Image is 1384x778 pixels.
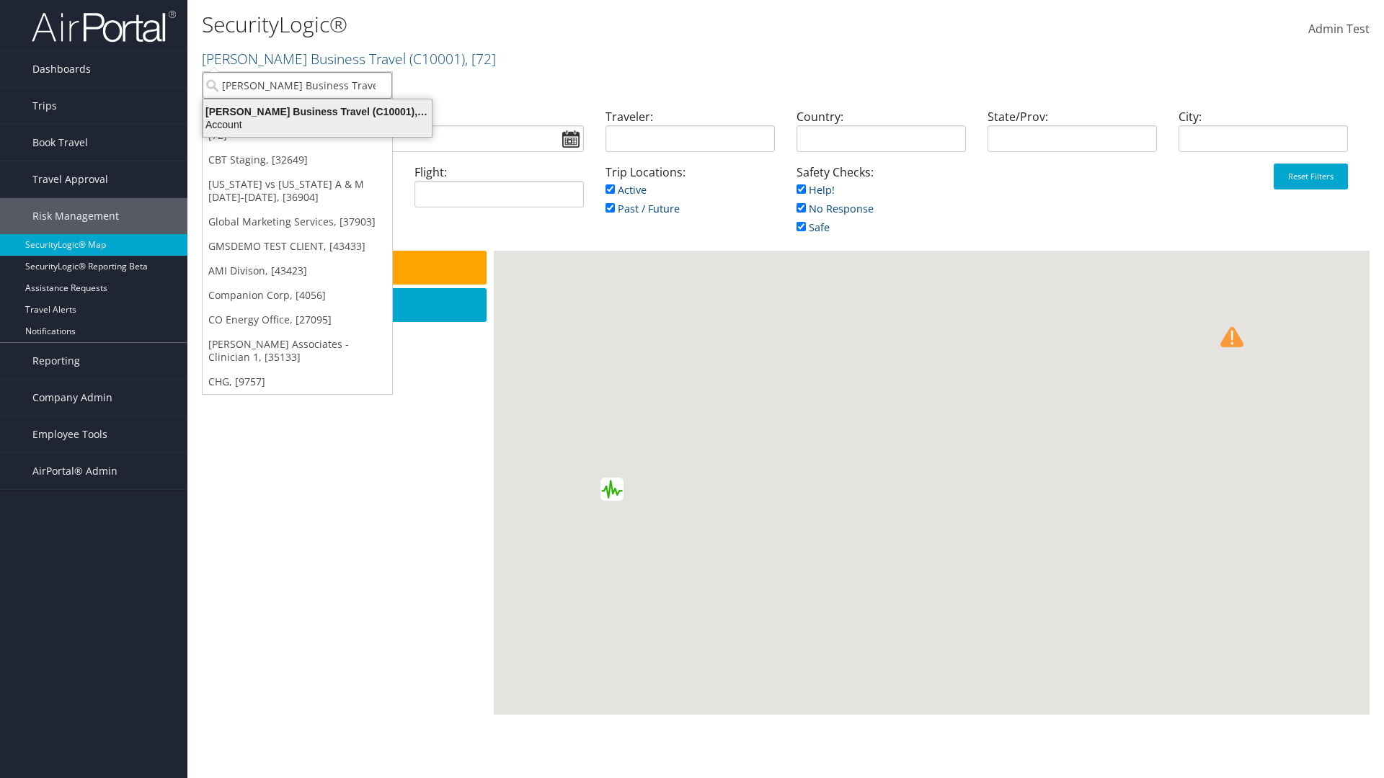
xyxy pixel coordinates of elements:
[1308,21,1370,37] span: Admin Test
[409,49,465,68] span: ( C10001 )
[202,76,980,94] p: Filter:
[32,453,117,489] span: AirPortal® Admin
[797,220,830,234] a: Safe
[404,164,595,219] div: Flight:
[195,105,440,118] div: [PERSON_NAME] Business Travel (C10001), [72]
[203,234,392,259] a: GMSDEMO TEST CLIENT, [43433]
[203,283,392,308] a: Companion Corp, [4056]
[600,478,624,501] div: Green earthquake alert (Magnitude 5.3M, Depth:163.32km) in Ecuador 03/09/2025 14:56 UTC, 1.6 mill...
[203,308,392,332] a: CO Energy Office, [27095]
[786,164,977,251] div: Safety Checks:
[977,108,1168,164] div: State/Prov:
[203,210,392,234] a: Global Marketing Services, [37903]
[32,380,112,416] span: Company Admin
[203,259,392,283] a: AMI Divison, [43423]
[202,49,496,68] a: [PERSON_NAME] Business Travel
[1308,7,1370,52] a: Admin Test
[203,370,392,394] a: CHG, [9757]
[32,51,91,87] span: Dashboards
[32,88,57,124] span: Trips
[32,161,108,197] span: Travel Approval
[595,164,786,232] div: Trip Locations:
[203,148,392,172] a: CBT Staging, [32649]
[465,49,496,68] span: , [ 72 ]
[203,72,392,99] input: Search Accounts
[605,183,647,197] a: Active
[32,416,107,452] span: Employee Tools
[1168,108,1359,164] div: City:
[32,125,88,161] span: Book Travel
[32,198,119,234] span: Risk Management
[202,9,980,40] h1: SecurityLogic®
[605,202,680,215] a: Past / Future
[203,332,392,370] a: [PERSON_NAME] Associates - Clinician 1, [35133]
[203,172,392,210] a: [US_STATE] vs [US_STATE] A & M [DATE]-[DATE], [36904]
[32,9,176,43] img: airportal-logo.png
[32,343,80,379] span: Reporting
[1274,164,1348,189] button: Reset Filters
[195,118,440,131] div: Account
[595,108,786,164] div: Traveler:
[797,183,835,197] a: Help!
[786,108,977,164] div: Country:
[797,202,874,215] a: No Response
